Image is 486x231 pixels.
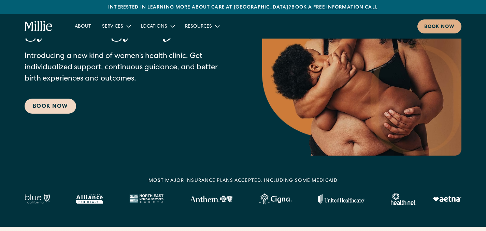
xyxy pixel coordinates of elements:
[190,196,232,202] img: Anthem Logo
[102,23,123,30] div: Services
[318,194,364,204] img: United Healthcare logo
[417,19,461,33] a: Book now
[25,51,235,85] p: Introducing a new kind of women’s health clinic. Get individualized support, continuous guidance,...
[259,193,292,204] img: Cigna logo
[25,99,76,114] a: Book Now
[135,20,180,32] div: Locations
[25,21,53,32] a: home
[69,20,97,32] a: About
[180,20,224,32] div: Resources
[129,194,163,204] img: North East Medical Services logo
[185,23,212,30] div: Resources
[76,194,103,204] img: Alameda Alliance logo
[291,5,377,10] a: Book a free information call
[167,17,199,42] em: you
[391,193,416,205] img: Healthnet logo
[25,194,50,204] img: Blue California logo
[141,23,167,30] div: Locations
[97,20,135,32] div: Services
[424,24,455,31] div: Book now
[148,177,338,185] div: MOST MAJOR INSURANCE PLANS ACCEPTED, INCLUDING some MEDICAID
[433,196,461,202] img: Aetna logo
